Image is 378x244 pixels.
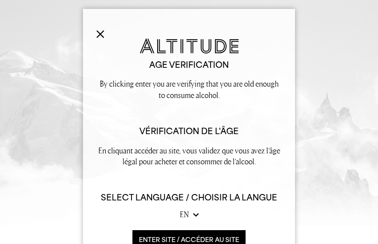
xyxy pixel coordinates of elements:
[96,30,104,38] img: Close
[96,145,282,167] p: En cliquant accéder au site, vous validez que vous avez l’âge légal pour acheter et consommer de ...
[140,38,239,53] img: Altitude Gin
[96,126,282,137] h2: Vérification de l'âge
[96,78,282,100] p: By clicking enter you are verifying that you are old enough to consume alcohol.
[96,192,282,203] h6: Select Language / Choisir la langue
[96,59,282,71] h2: Age verification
